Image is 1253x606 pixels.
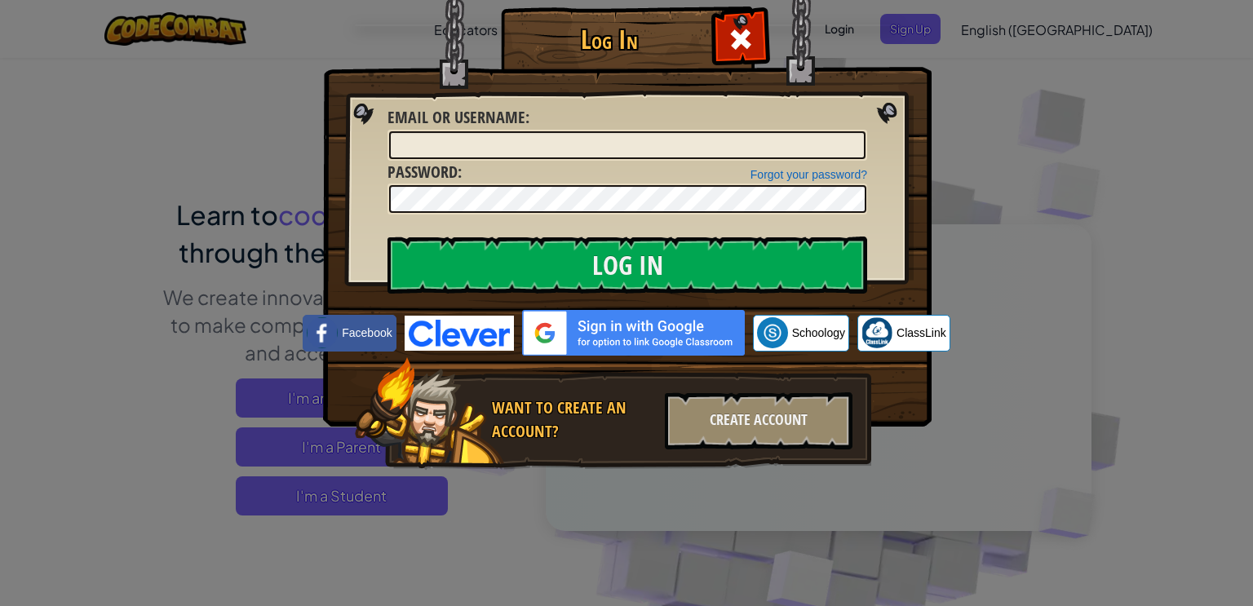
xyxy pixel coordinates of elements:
h1: Log In [505,25,713,54]
span: Facebook [342,325,392,341]
img: clever-logo-blue.png [405,316,514,351]
div: Want to create an account? [492,396,655,443]
span: Password [387,161,458,183]
label: : [387,161,462,184]
div: Create Account [665,392,852,449]
span: Email or Username [387,106,525,128]
input: Log In [387,237,867,294]
label: : [387,106,529,130]
img: facebook_small.png [307,317,338,348]
img: gplus_sso_button2.svg [522,310,745,356]
img: classlink-logo-small.png [861,317,892,348]
span: Schoology [792,325,845,341]
a: Forgot your password? [750,168,867,181]
span: ClassLink [897,325,946,341]
img: schoology.png [757,317,788,348]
